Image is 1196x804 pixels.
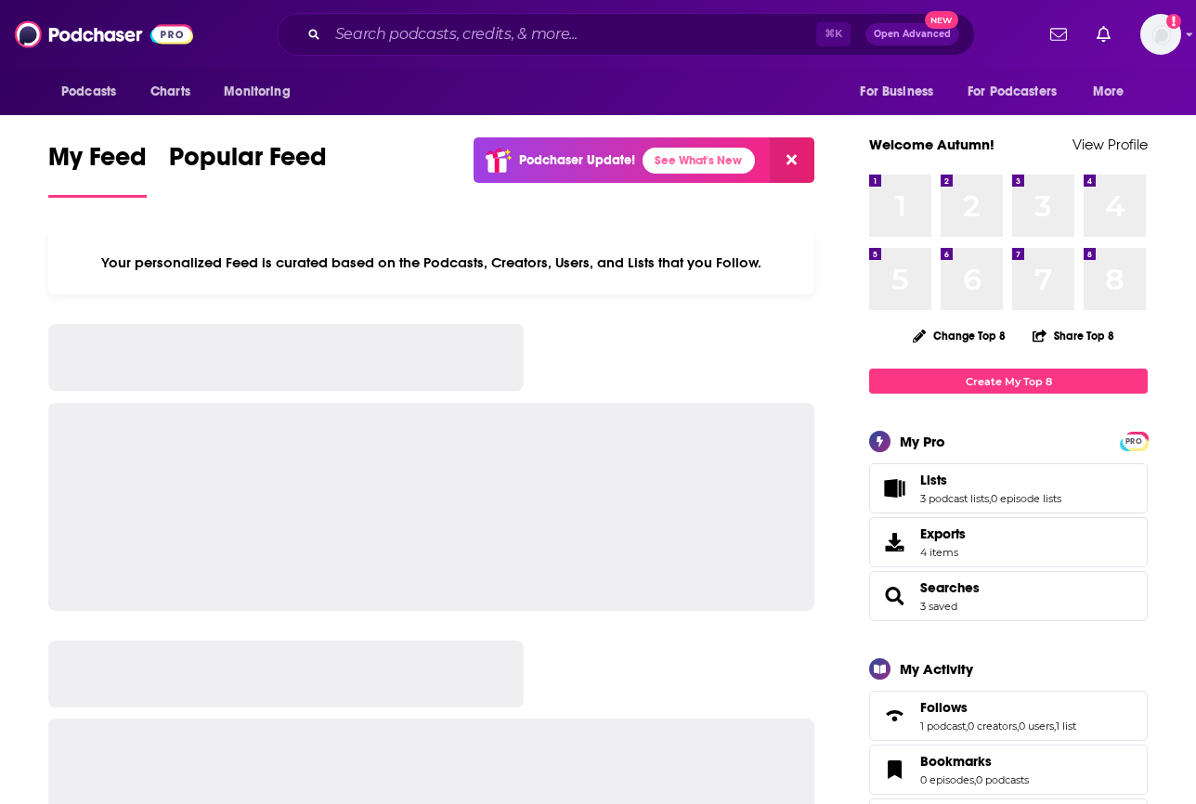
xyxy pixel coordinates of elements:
[869,691,1148,741] span: Follows
[1072,136,1148,153] a: View Profile
[169,141,327,184] span: Popular Feed
[920,546,966,559] span: 4 items
[974,773,976,786] span: ,
[61,79,116,105] span: Podcasts
[816,22,851,46] span: ⌘ K
[869,745,1148,795] span: Bookmarks
[519,152,635,168] p: Podchaser Update!
[328,19,816,49] input: Search podcasts, credits, & more...
[1166,14,1181,29] svg: Add a profile image
[150,79,190,105] span: Charts
[1123,434,1145,447] a: PRO
[968,720,1017,733] a: 0 creators
[211,74,314,110] button: open menu
[1080,74,1148,110] button: open menu
[991,492,1061,505] a: 0 episode lists
[1032,318,1115,354] button: Share Top 8
[989,492,991,505] span: ,
[860,79,933,105] span: For Business
[865,23,959,45] button: Open AdvancedNew
[1019,720,1054,733] a: 0 users
[1089,19,1118,50] a: Show notifications dropdown
[277,13,975,56] div: Search podcasts, credits, & more...
[847,74,956,110] button: open menu
[920,753,992,770] span: Bookmarks
[876,757,913,783] a: Bookmarks
[15,17,193,52] img: Podchaser - Follow, Share and Rate Podcasts
[869,571,1148,621] span: Searches
[902,324,1017,347] button: Change Top 8
[876,529,913,555] span: Exports
[920,699,968,716] span: Follows
[1123,434,1145,448] span: PRO
[966,720,968,733] span: ,
[920,492,989,505] a: 3 podcast lists
[869,369,1148,394] a: Create My Top 8
[169,141,327,198] a: Popular Feed
[224,79,290,105] span: Monitoring
[920,720,966,733] a: 1 podcast
[1043,19,1074,50] a: Show notifications dropdown
[1140,14,1181,55] button: Show profile menu
[48,74,140,110] button: open menu
[869,517,1148,567] a: Exports
[976,773,1029,786] a: 0 podcasts
[48,231,814,294] div: Your personalized Feed is curated based on the Podcasts, Creators, Users, and Lists that you Follow.
[920,773,974,786] a: 0 episodes
[920,525,966,542] span: Exports
[968,79,1057,105] span: For Podcasters
[48,141,147,198] a: My Feed
[920,472,947,488] span: Lists
[900,660,973,678] div: My Activity
[1017,720,1019,733] span: ,
[925,11,958,29] span: New
[48,141,147,184] span: My Feed
[920,753,1029,770] a: Bookmarks
[1140,14,1181,55] span: Logged in as autumncomm
[920,579,980,596] a: Searches
[874,30,951,39] span: Open Advanced
[138,74,201,110] a: Charts
[920,600,957,613] a: 3 saved
[1056,720,1076,733] a: 1 list
[1140,14,1181,55] img: User Profile
[900,433,945,450] div: My Pro
[876,583,913,609] a: Searches
[920,472,1061,488] a: Lists
[1093,79,1124,105] span: More
[920,699,1076,716] a: Follows
[643,148,755,174] a: See What's New
[869,463,1148,513] span: Lists
[869,136,994,153] a: Welcome Autumn!
[876,475,913,501] a: Lists
[1054,720,1056,733] span: ,
[955,74,1084,110] button: open menu
[876,703,913,729] a: Follows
